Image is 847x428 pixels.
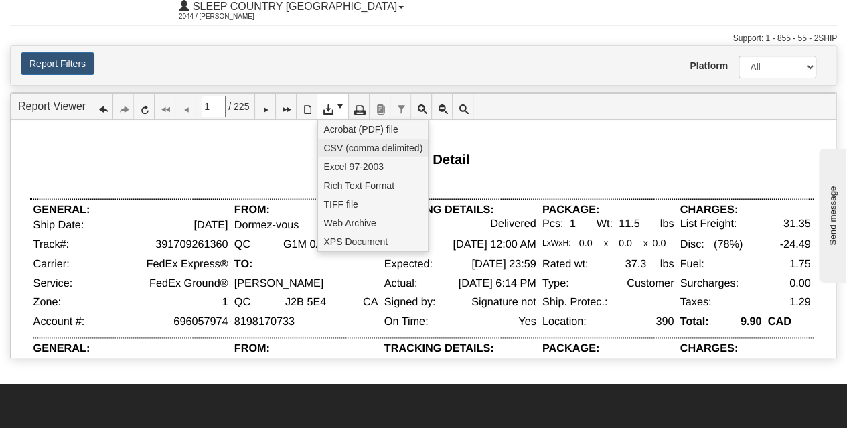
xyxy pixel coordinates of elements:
span: CSV (comma delimited) [323,141,422,155]
span: TIFF file [323,198,358,211]
label: Platform [690,59,718,72]
div: FROM: [234,204,270,216]
a: Toggle FullPage/PageWidth [453,94,473,119]
a: XPS Document [318,232,429,251]
div: [DATE] [194,358,228,370]
div: Ship Date: [33,219,84,231]
div: Wt: [597,356,613,368]
a: Refresh [134,94,155,119]
div: Surcharges: [680,277,739,289]
div: PACKAGE: [542,204,599,216]
div: Carrier: [33,257,70,269]
a: Report Viewer [18,100,86,112]
div: CHARGES: [680,204,738,216]
div: Type: [542,277,569,289]
div: 17.1 [619,356,640,368]
div: lbs [660,218,674,230]
div: Wt: [597,218,613,230]
div: Ship Date: [33,358,84,370]
div: [DATE] 23:59 [471,257,536,269]
div: Service: [33,277,73,289]
div: GENERAL: [33,342,90,354]
div: LxWxH: [542,238,571,248]
span: / [228,100,231,113]
div: QC [234,296,250,308]
div: 1.75 [789,257,811,269]
div: Track#: [33,238,70,251]
div: Customer [627,277,674,289]
span: XPS Document [323,235,388,248]
div: [PERSON_NAME] [234,277,324,289]
iframe: chat widget [816,145,846,282]
a: CSV (comma delimited) [318,139,429,157]
span: Sleep Country [GEOGRAPHIC_DATA] [189,1,397,12]
a: Navigate Backward [92,94,113,119]
div: 0.0 [579,238,593,248]
div: 1 [570,356,576,368]
div: 1 [570,218,576,230]
div: 0.00 [789,277,811,289]
div: G1M 0A4 [283,238,329,251]
div: 390 [656,315,674,328]
a: Toggle Print Preview [297,94,317,119]
div: List Freight: [680,218,737,230]
div: Ship. Protec.: [542,296,607,308]
div: Account #: [33,315,85,328]
div: Location: [542,315,587,328]
div: Fuel: [680,257,704,269]
div: Total: [680,315,708,328]
span: Acrobat (PDF) file [323,123,398,136]
span: Excel 97-2003 [323,160,384,173]
div: Send message [10,11,124,21]
div: Dormez-vous [234,219,299,231]
div: FedEx Ground® [149,277,228,289]
div: CA [363,296,378,308]
div: On Time: [384,315,429,328]
div: Signature not [471,296,536,308]
button: Report Filters [21,52,94,75]
div: 9.90 [741,315,762,328]
div: 391709261360 [155,238,228,251]
div: Sleep Country [GEOGRAPHIC_DATA] [234,358,419,370]
div: 1 [222,296,228,308]
div: x [643,238,648,248]
a: Next Page [255,94,276,119]
div: CHARGES: [680,342,738,354]
div: TO: [234,257,253,269]
div: FedEx Express® [147,257,228,269]
div: QC [234,238,250,251]
div: lbs [660,257,674,269]
div: Disc: [680,238,704,251]
a: TIFF file [318,195,429,214]
a: Zoom In [411,94,432,119]
a: Zoom Out [432,94,453,119]
div: CAD [767,315,791,328]
div: Tracking Detail [373,151,469,167]
a: Export [317,94,349,119]
div: Rated wt: [542,257,589,269]
div: PACKAGE: [542,342,599,354]
div: 23.01 [783,356,811,368]
div: [DATE] [194,219,228,231]
div: Pcs: [542,218,564,230]
span: 225 [234,100,249,113]
div: Taxes: [680,296,711,308]
a: Acrobat (PDF) file [318,120,429,139]
div: TRACKING DETAILS: [384,204,494,216]
div: Zone: [33,296,62,308]
div: 1.29 [789,296,811,308]
a: Last Page [276,94,297,119]
div: [DATE] 6:14 PM [459,277,536,289]
div: 8198170733 [234,315,295,328]
div: 37.3 [625,257,647,269]
div: 31.35 [783,218,811,230]
div: 11.5 [619,218,640,230]
div: x [603,238,608,248]
div: lbs [660,356,674,368]
div: (78%) [714,238,743,251]
span: Rich Text Format [323,179,394,192]
div: TRACKING DETAILS: [384,342,494,354]
div: Support: 1 - 855 - 55 - 2SHIP [10,33,837,44]
div: Signed by: [384,296,436,308]
div: Actual: [384,277,418,289]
